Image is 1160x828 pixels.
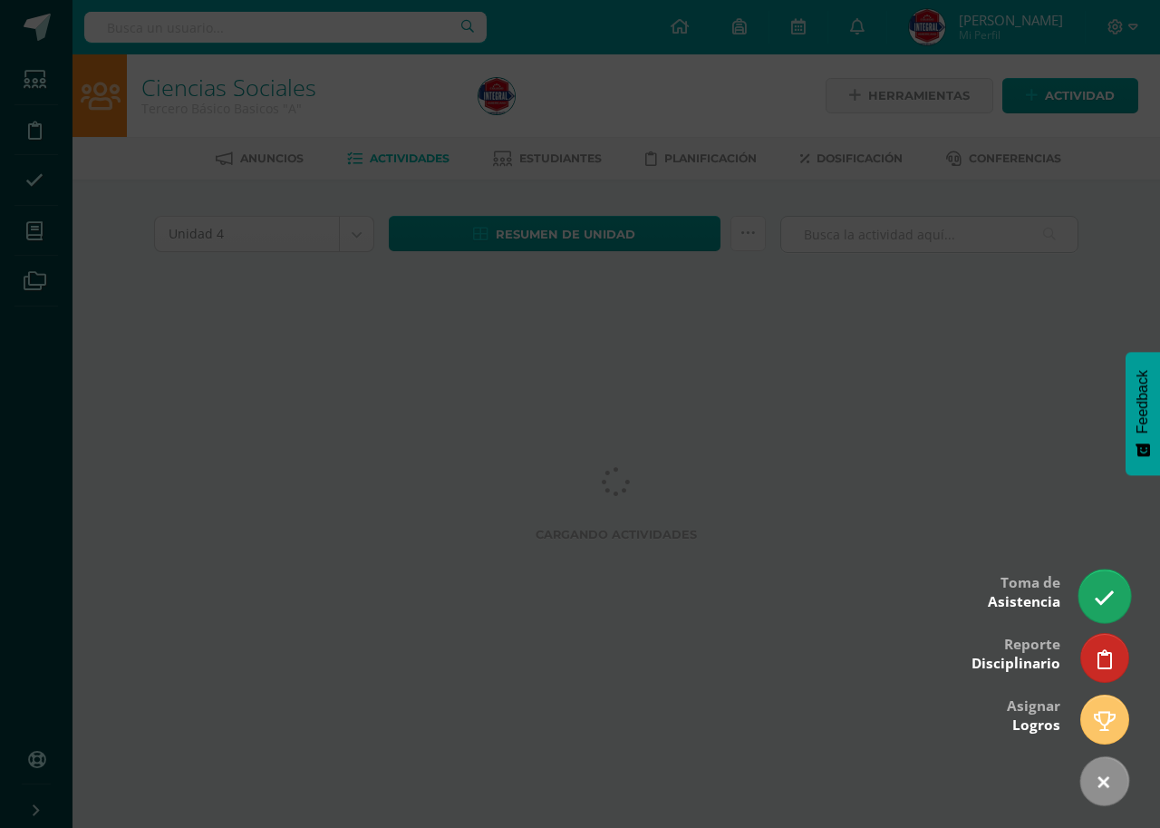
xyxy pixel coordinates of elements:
div: Reporte [971,623,1060,682]
div: Asignar [1007,685,1060,744]
span: Disciplinario [971,654,1060,673]
span: Asistencia [988,592,1060,611]
span: Feedback [1135,370,1151,433]
button: Feedback - Mostrar encuesta [1126,352,1160,475]
span: Logros [1012,716,1060,735]
div: Toma de [988,561,1060,620]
